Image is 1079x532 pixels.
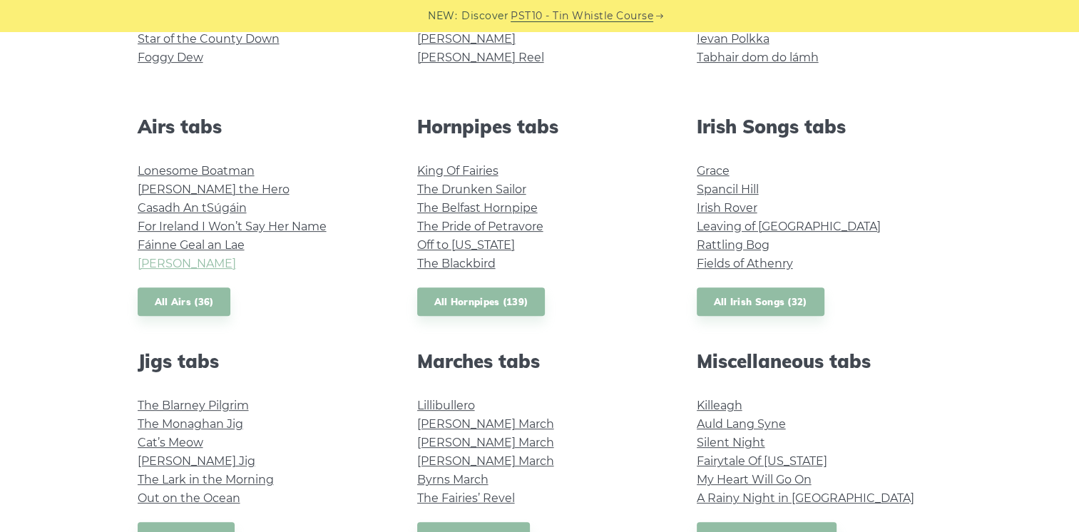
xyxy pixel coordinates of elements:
a: All Airs (36) [138,287,231,317]
a: Spancil Hill [697,183,759,196]
a: A Rainy Night in [GEOGRAPHIC_DATA] [697,491,914,505]
a: Irish Rover [697,201,757,215]
a: Cat’s Meow [138,436,203,449]
a: Star of the County Down [138,32,280,46]
span: NEW: [428,8,457,24]
a: [PERSON_NAME] Reel [417,51,544,64]
a: The Drunken Sailor [417,183,526,196]
h2: Irish Songs tabs [697,116,942,138]
a: For Ireland I Won’t Say Her Name [138,220,327,233]
a: Fáinne Geal an Lae [138,238,245,252]
a: [PERSON_NAME] March [417,417,554,431]
a: The Fairies’ Revel [417,491,515,505]
a: Foggy Dew [138,51,203,64]
h2: Marches tabs [417,350,663,372]
a: [PERSON_NAME] March [417,436,554,449]
a: Leaving of [GEOGRAPHIC_DATA] [697,220,881,233]
a: King Of Fairies [417,164,498,178]
a: [PERSON_NAME] March [417,454,554,468]
a: Lonesome Boatman [138,164,255,178]
a: The Belfast Hornpipe [417,201,538,215]
a: Killeagh [697,399,742,412]
a: Auld Lang Syne [697,417,786,431]
a: Ievan Polkka [697,32,769,46]
a: The Blackbird [417,257,496,270]
a: The Pride of Petravore [417,220,543,233]
h2: Miscellaneous tabs [697,350,942,372]
a: Lillibullero [417,399,475,412]
a: [PERSON_NAME] the Hero [138,183,290,196]
a: Silent Night [697,436,765,449]
a: Fairytale Of [US_STATE] [697,454,827,468]
a: Out on the Ocean [138,491,240,505]
h2: Airs tabs [138,116,383,138]
a: All Hornpipes (139) [417,287,546,317]
a: All Irish Songs (32) [697,287,824,317]
a: Byrns March [417,473,489,486]
a: The Blarney Pilgrim [138,399,249,412]
a: My Heart Will Go On [697,473,812,486]
a: Off to [US_STATE] [417,238,515,252]
span: Discover [461,8,508,24]
a: Grace [697,164,730,178]
h2: Hornpipes tabs [417,116,663,138]
a: Rattling Bog [697,238,769,252]
h2: Jigs tabs [138,350,383,372]
a: Fields of Athenry [697,257,793,270]
a: [PERSON_NAME] [138,257,236,270]
a: The Monaghan Jig [138,417,243,431]
a: PST10 - Tin Whistle Course [511,8,653,24]
a: [PERSON_NAME] Jig [138,454,255,468]
a: The Lark in the Morning [138,473,274,486]
a: [PERSON_NAME] [417,32,516,46]
a: Tabhair dom do lámh [697,51,819,64]
a: Casadh An tSúgáin [138,201,247,215]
